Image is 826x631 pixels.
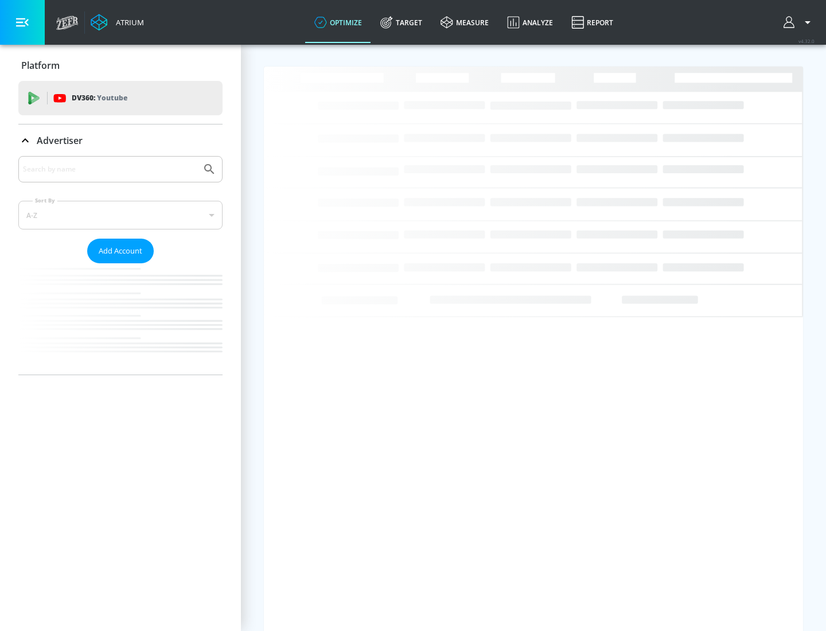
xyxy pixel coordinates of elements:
p: DV360: [72,92,127,104]
p: Youtube [97,92,127,104]
a: Atrium [91,14,144,31]
div: A-Z [18,201,223,229]
p: Platform [21,59,60,72]
button: Add Account [87,239,154,263]
span: v 4.32.0 [798,38,815,44]
div: Advertiser [18,156,223,375]
a: measure [431,2,498,43]
label: Sort By [33,197,57,204]
span: Add Account [99,244,142,258]
div: Atrium [111,17,144,28]
div: Platform [18,49,223,81]
div: DV360: Youtube [18,81,223,115]
input: Search by name [23,162,197,177]
nav: list of Advertiser [18,263,223,375]
a: optimize [305,2,371,43]
a: Target [371,2,431,43]
a: Analyze [498,2,562,43]
a: Report [562,2,622,43]
div: Advertiser [18,124,223,157]
p: Advertiser [37,134,83,147]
